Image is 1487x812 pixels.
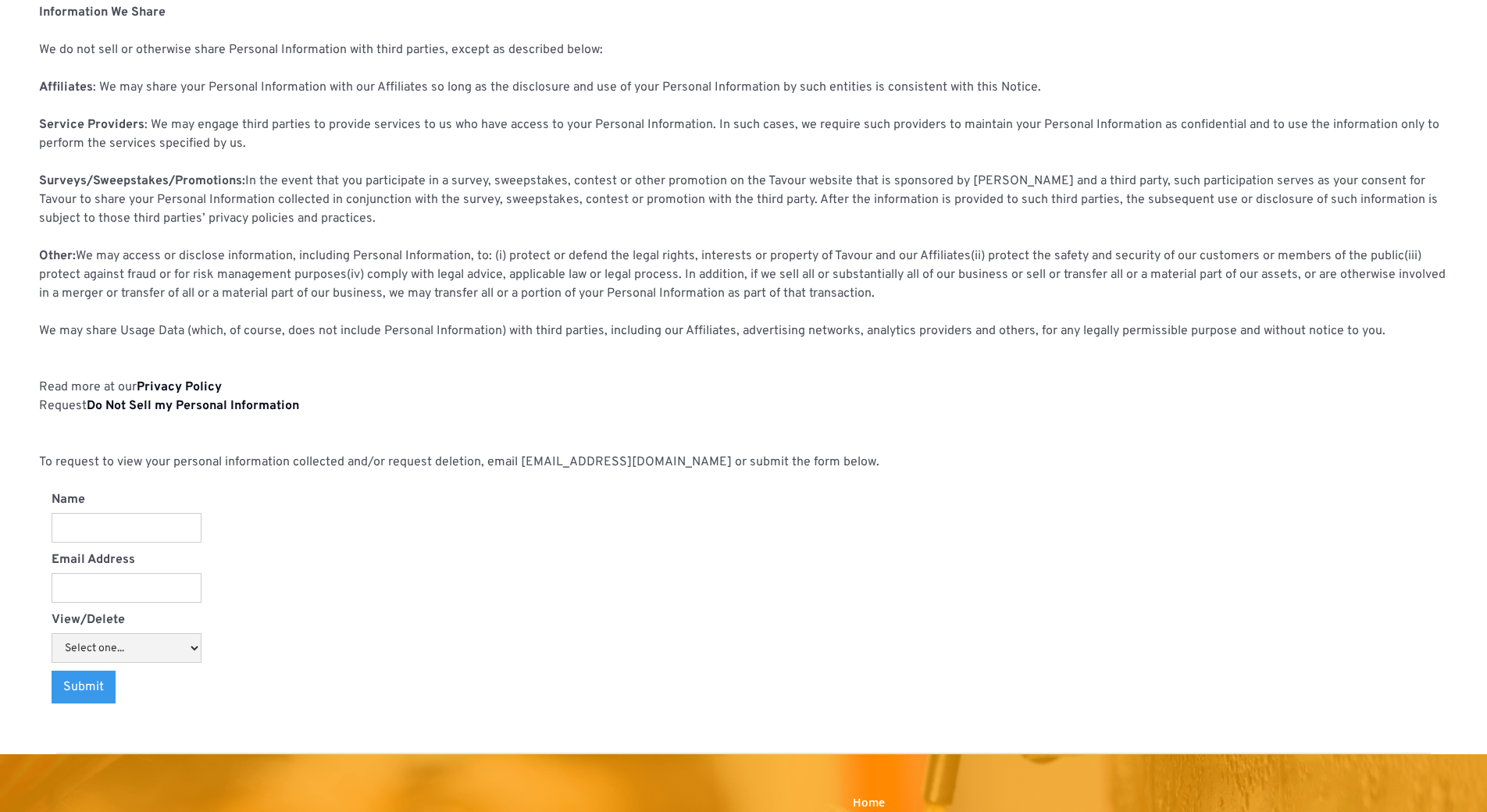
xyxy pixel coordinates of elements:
[39,173,245,189] strong: Surveys/Sweepstakes/Promotions:
[853,795,885,810] a: Home
[52,671,116,703] input: Submit
[39,80,93,95] strong: Affiliates
[87,398,299,414] a: Do Not Sell my Personal Information
[52,490,201,509] label: Name
[52,550,201,569] label: Email Address
[39,248,76,264] strong: Other:
[52,490,201,703] form: View/delete my PI
[137,379,222,395] a: Privacy Policy
[39,117,144,133] strong: Service Providers
[52,611,201,629] label: View/Delete
[39,5,166,20] strong: Information We Share ‍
